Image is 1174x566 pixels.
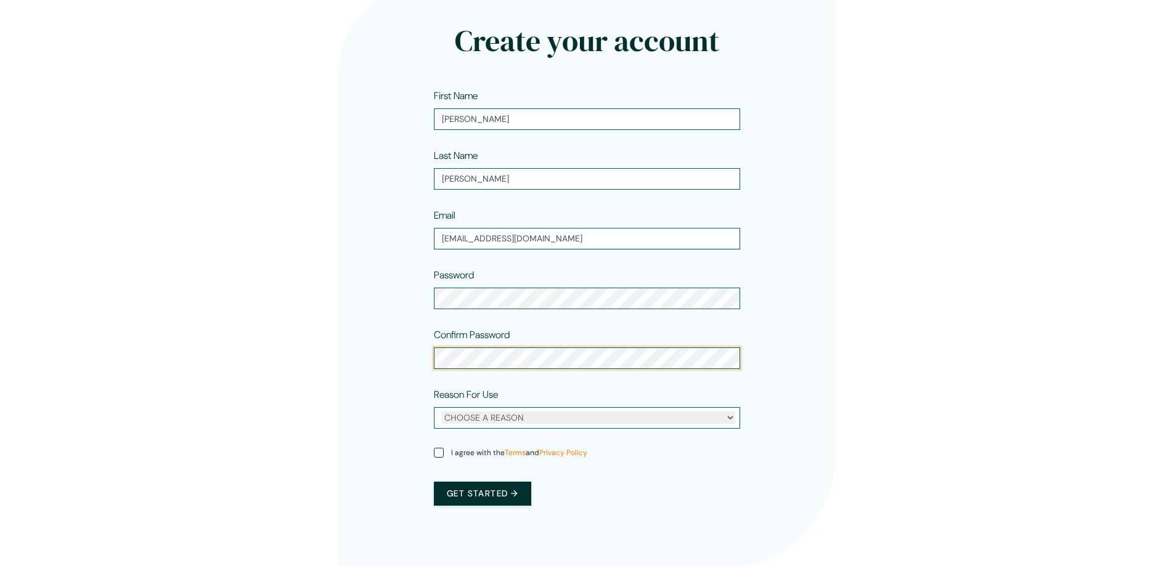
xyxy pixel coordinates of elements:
[434,89,478,103] label: First Name
[505,448,526,458] a: Terms
[539,448,587,458] a: Privacy Policy
[434,387,498,402] label: Reason For Use
[434,448,444,458] input: I agree with theTermsandPrivacy Policy
[434,208,455,223] label: Email
[434,482,531,506] button: Get started →
[434,148,478,163] label: Last Name
[434,108,740,130] input: First name
[434,168,740,190] input: Last name
[434,228,740,249] input: Email address
[434,328,510,342] label: Confirm Password
[393,23,781,59] h2: Create your account
[451,447,587,458] span: I agree with the and
[434,268,474,283] label: Password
